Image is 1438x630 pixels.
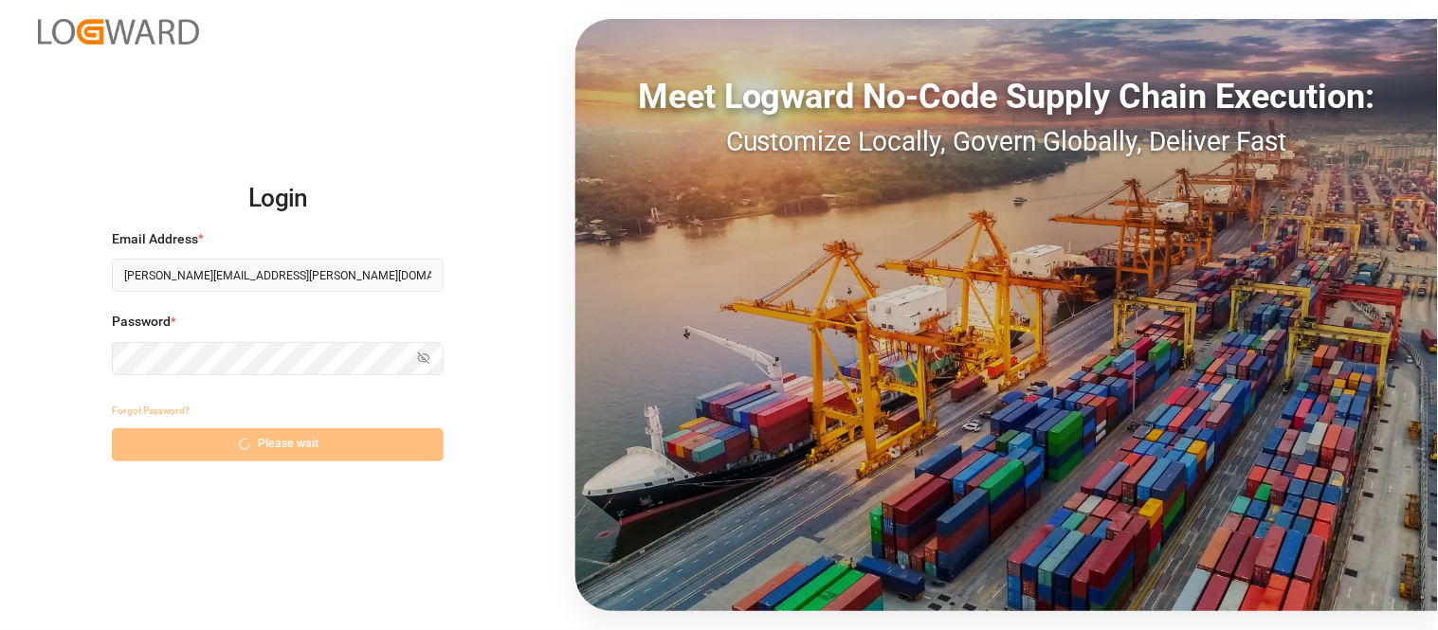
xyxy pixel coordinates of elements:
input: Enter your email [112,259,444,292]
div: Customize Locally, Govern Globally, Deliver Fast [575,122,1438,162]
div: Meet Logward No-Code Supply Chain Execution: [575,71,1438,122]
span: Email Address [112,229,198,249]
h2: Login [112,169,444,229]
span: Password [112,312,171,332]
img: Logward_new_orange.png [38,19,199,45]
